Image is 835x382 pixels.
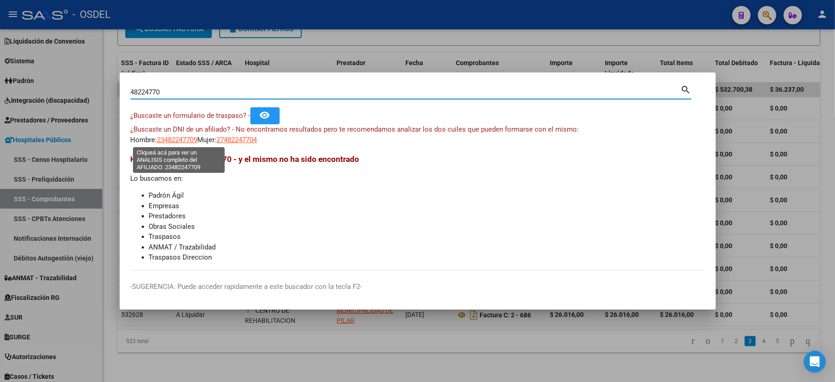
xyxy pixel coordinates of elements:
[131,111,250,120] span: ¿Buscaste un formulario de traspaso? -
[260,110,271,121] mat-icon: remove_red_eye
[131,153,705,263] div: Lo buscamos en:
[149,252,705,263] li: Traspasos Direccion
[149,201,705,211] li: Empresas
[131,155,359,164] span: Hemos buscado - 48224770 - y el mismo no ha sido encontrado
[149,242,705,253] li: ANMAT / Trazabilidad
[217,136,257,144] span: 27482247704
[149,190,705,201] li: Padrón Ágil
[804,351,826,373] div: Open Intercom Messenger
[149,221,705,232] li: Obras Sociales
[149,211,705,221] li: Prestadores
[157,136,198,144] span: 23482247709
[681,83,691,94] mat-icon: search
[131,124,705,145] div: Hombre: Mujer:
[149,232,705,242] li: Traspasos
[131,125,579,133] span: ¿Buscaste un DNI de un afiliado? - No encontramos resultados pero te recomendamos analizar los do...
[131,282,705,292] p: -SUGERENCIA: Puede acceder rapidamente a este buscador con la tecla F2-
